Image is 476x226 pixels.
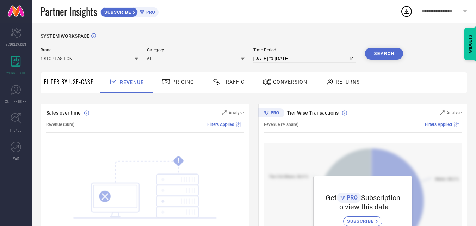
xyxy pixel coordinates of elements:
a: SUBSCRIBEPRO [100,6,159,17]
span: Filter By Use-Case [44,78,93,86]
span: Get [326,194,337,202]
span: Returns [336,79,360,85]
div: Premium [258,108,284,119]
input: Select time period [253,54,357,63]
span: Filters Applied [425,122,452,127]
button: Search [365,48,403,60]
span: Subscription [361,194,400,202]
span: Traffic [223,79,245,85]
a: SUBSCRIBE [343,211,382,226]
span: to view this data [337,203,389,211]
svg: Zoom [440,110,445,115]
span: Sales over time [46,110,81,116]
span: Brand [41,48,138,53]
span: FWD [13,156,19,161]
span: Analyse [229,110,244,115]
span: SYSTEM WORKSPACE [41,33,89,39]
span: Conversion [273,79,307,85]
span: | [243,122,244,127]
span: Revenue [120,79,144,85]
span: SUBSCRIBE [101,10,133,15]
span: Time Period [253,48,357,53]
span: Partner Insights [41,4,97,19]
span: Analyse [446,110,462,115]
span: Category [147,48,245,53]
span: SUBSCRIBE [347,219,376,224]
span: Revenue (% share) [264,122,298,127]
span: Tier Wise Transactions [287,110,339,116]
span: Filters Applied [207,122,234,127]
span: PRO [345,194,358,201]
span: WORKSPACE [6,70,26,75]
span: PRO [144,10,155,15]
div: Open download list [400,5,413,18]
span: SUGGESTIONS [5,99,27,104]
tspan: ! [178,157,179,165]
span: Revenue (Sum) [46,122,74,127]
span: TRENDS [10,127,22,133]
span: SCORECARDS [6,42,26,47]
svg: Zoom [222,110,227,115]
span: Pricing [172,79,194,85]
span: | [460,122,462,127]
